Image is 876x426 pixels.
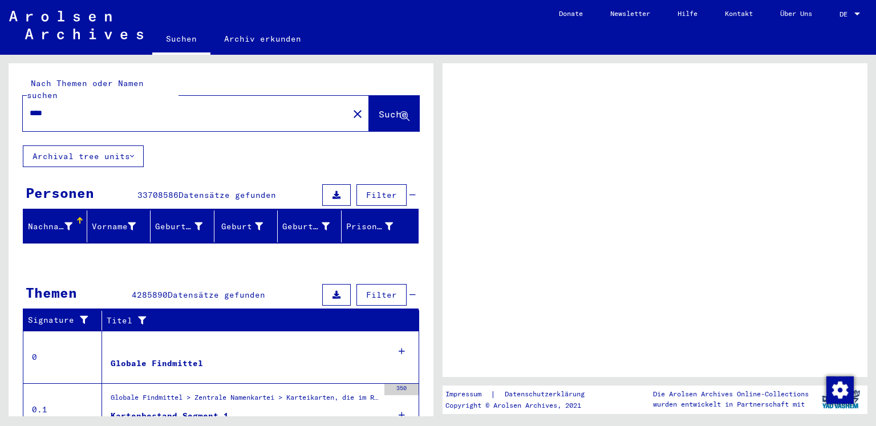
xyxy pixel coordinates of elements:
[653,389,809,399] p: Die Arolsen Archives Online-Collections
[92,221,136,233] div: Vorname
[356,184,407,206] button: Filter
[151,210,214,242] mat-header-cell: Geburtsname
[155,221,202,233] div: Geburtsname
[111,358,203,370] div: Globale Findmittel
[839,10,852,18] span: DE
[152,25,210,55] a: Suchen
[28,221,72,233] div: Nachname
[28,217,87,236] div: Nachname
[214,210,278,242] mat-header-cell: Geburt‏
[132,290,168,300] span: 4285890
[179,190,276,200] span: Datensätze gefunden
[369,96,419,131] button: Suche
[351,107,364,121] mat-icon: close
[366,190,397,200] span: Filter
[826,376,853,403] div: Zustimmung ändern
[278,210,342,242] mat-header-cell: Geburtsdatum
[379,108,407,120] span: Suche
[384,384,419,395] div: 350
[111,410,229,422] div: Kartenbestand Segment 1
[210,25,315,52] a: Archiv erkunden
[282,217,344,236] div: Geburtsdatum
[111,392,379,408] div: Globale Findmittel > Zentrale Namenkartei > Karteikarten, die im Rahmen der sequentiellen Massend...
[27,78,144,100] mat-label: Nach Themen oder Namen suchen
[219,221,263,233] div: Geburt‏
[366,290,397,300] span: Filter
[137,190,179,200] span: 33708586
[346,102,369,125] button: Clear
[107,311,408,330] div: Titel
[168,290,265,300] span: Datensätze gefunden
[346,217,408,236] div: Prisoner #
[92,217,151,236] div: Vorname
[342,210,419,242] mat-header-cell: Prisoner #
[107,315,396,327] div: Titel
[28,311,104,330] div: Signature
[356,284,407,306] button: Filter
[23,145,144,167] button: Archival tree units
[23,210,87,242] mat-header-cell: Nachname
[496,388,598,400] a: Datenschutzerklärung
[820,385,862,413] img: yv_logo.png
[23,331,102,383] td: 0
[826,376,854,404] img: Zustimmung ändern
[653,399,809,409] p: wurden entwickelt in Partnerschaft mit
[26,282,77,303] div: Themen
[28,314,93,326] div: Signature
[9,11,143,39] img: Arolsen_neg.svg
[26,182,94,203] div: Personen
[155,217,217,236] div: Geburtsname
[282,221,330,233] div: Geburtsdatum
[445,400,598,411] p: Copyright © Arolsen Archives, 2021
[87,210,151,242] mat-header-cell: Vorname
[219,217,278,236] div: Geburt‏
[445,388,490,400] a: Impressum
[445,388,598,400] div: |
[346,221,394,233] div: Prisoner #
